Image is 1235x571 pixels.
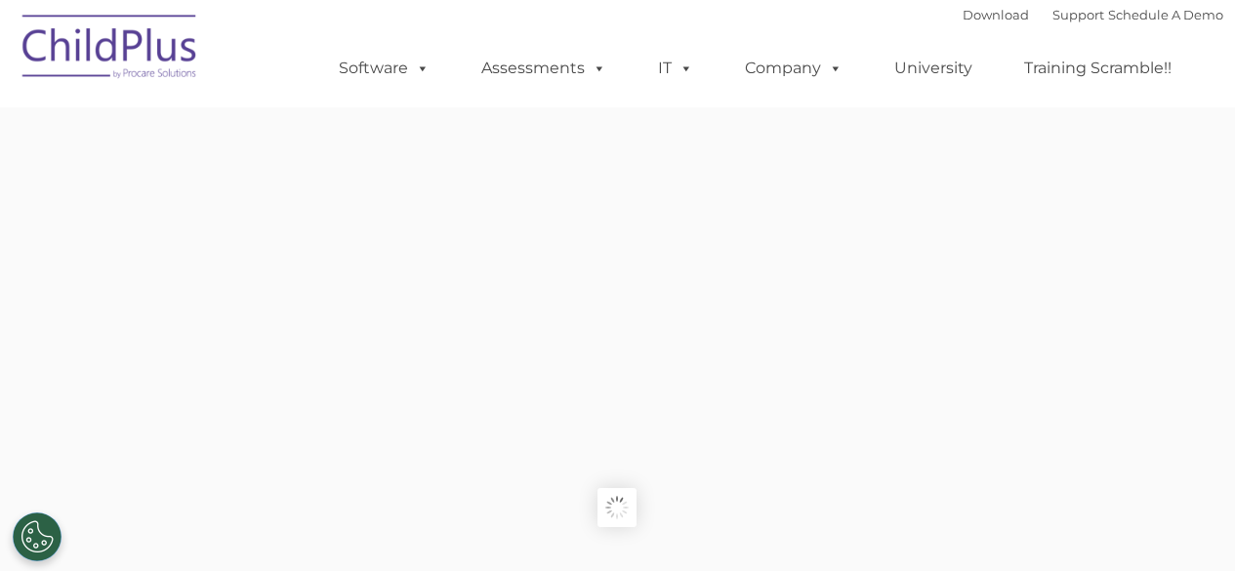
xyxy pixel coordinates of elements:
img: ChildPlus by Procare Solutions [13,1,208,99]
a: Company [725,49,862,88]
button: Cookies Settings [13,512,62,561]
a: University [875,49,992,88]
a: Assessments [462,49,626,88]
a: Software [319,49,449,88]
a: Schedule A Demo [1108,7,1223,22]
font: | [963,7,1223,22]
a: IT [638,49,713,88]
a: Training Scramble!! [1005,49,1191,88]
a: Support [1052,7,1104,22]
a: Download [963,7,1029,22]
